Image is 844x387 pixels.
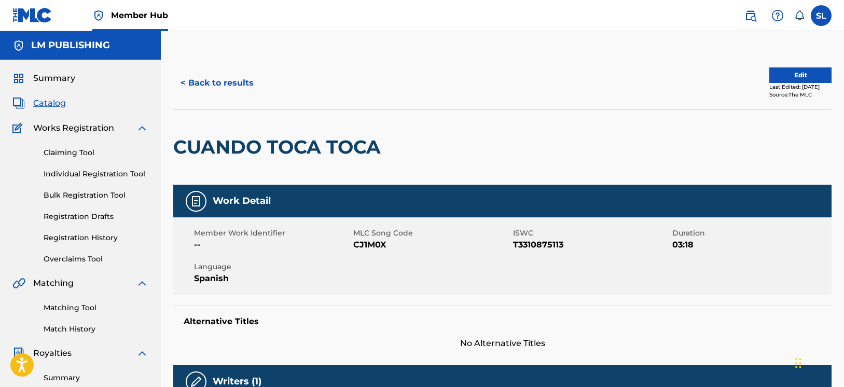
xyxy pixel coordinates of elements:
span: Member Hub [111,9,168,21]
a: Overclaims Tool [44,254,148,265]
a: Summary [44,372,148,383]
a: Claiming Tool [44,147,148,158]
span: Summary [33,72,75,85]
span: Duration [672,228,829,239]
img: expand [136,347,148,360]
div: Source: The MLC [769,91,832,99]
a: Individual Registration Tool [44,169,148,179]
div: Arrastrar [795,348,801,379]
img: search [744,9,757,22]
img: Matching [12,277,25,289]
a: Bulk Registration Tool [44,190,148,201]
span: Member Work Identifier [194,228,351,239]
a: Matching Tool [44,302,148,313]
img: Work Detail [190,195,202,208]
img: Top Rightsholder [92,9,105,22]
iframe: Chat Widget [792,337,844,387]
img: MLC Logo [12,8,52,23]
div: Last Edited: [DATE] [769,83,832,91]
h5: LM PUBLISHING [31,39,110,51]
span: MLC Song Code [353,228,510,239]
div: User Menu [811,5,832,26]
button: < Back to results [173,70,261,96]
a: SummarySummary [12,72,75,85]
img: Royalties [12,347,25,360]
a: Public Search [740,5,761,26]
h5: Alternative Titles [184,316,821,327]
span: Royalties [33,347,72,360]
img: Summary [12,72,25,85]
h2: CUANDO TOCA TOCA [173,135,386,159]
iframe: Resource Center [815,242,844,326]
span: ISWC [513,228,670,239]
a: Registration Drafts [44,211,148,222]
img: Catalog [12,97,25,109]
span: CJ1M0X [353,239,510,251]
div: Widget de chat [792,337,844,387]
span: 03:18 [672,239,829,251]
img: Accounts [12,39,25,52]
img: expand [136,122,148,134]
a: CatalogCatalog [12,97,66,109]
h5: Work Detail [213,195,271,207]
span: Works Registration [33,122,114,134]
span: No Alternative Titles [173,337,832,350]
img: help [771,9,784,22]
span: -- [194,239,351,251]
img: expand [136,277,148,289]
span: Catalog [33,97,66,109]
button: Edit [769,67,832,83]
span: Language [194,261,351,272]
span: T3310875113 [513,239,670,251]
span: Spanish [194,272,351,285]
a: Registration History [44,232,148,243]
span: Matching [33,277,74,289]
div: Help [767,5,788,26]
div: Notifications [794,10,805,21]
a: Match History [44,324,148,335]
img: Works Registration [12,122,26,134]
